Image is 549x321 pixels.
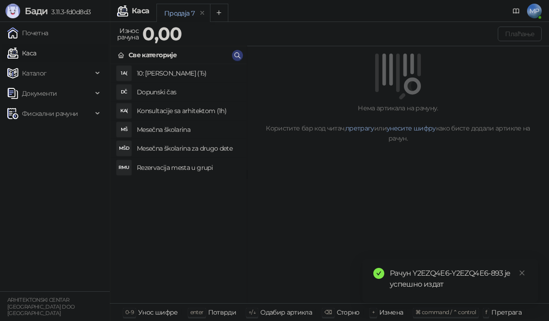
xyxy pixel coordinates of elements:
[509,4,523,18] a: Документација
[25,5,48,16] span: Бади
[117,141,131,156] div: MŠD
[372,309,375,316] span: +
[132,7,149,15] div: Каса
[498,27,542,41] button: Плаћање
[137,160,239,175] h4: Rezervacija mesta u grupi
[117,160,131,175] div: RMU
[137,141,239,156] h4: Mesečna školarina za drugo dete
[22,84,57,103] span: Документи
[260,306,312,318] div: Одабир артикла
[129,50,177,60] div: Све категорије
[138,306,178,318] div: Унос шифре
[190,309,204,316] span: enter
[517,268,527,278] a: Close
[125,309,134,316] span: 0-9
[115,25,140,43] div: Износ рачуна
[324,309,332,316] span: ⌫
[519,270,525,276] span: close
[117,66,131,81] div: 1А(
[110,64,247,303] div: grid
[137,103,239,118] h4: Konsultacije sa arhitektom (1h)
[137,85,239,99] h4: Dopunski čas
[258,103,538,143] div: Нема артикала на рачуну. Користите бар код читач, или како бисте додали артикле на рачун.
[164,8,194,18] div: Продаја 7
[387,124,436,132] a: унесите шифру
[196,9,208,17] button: remove
[485,309,487,316] span: f
[373,268,384,279] span: check-circle
[345,124,374,132] a: претрагу
[7,297,75,316] small: ARHITEKTONSKI CENTAR [GEOGRAPHIC_DATA] DOO [GEOGRAPHIC_DATA]
[7,44,36,62] a: Каса
[210,4,228,22] button: Add tab
[22,104,78,123] span: Фискални рачуни
[48,8,91,16] span: 3.11.3-fd0d8d3
[208,306,237,318] div: Потврди
[7,24,48,42] a: Почетна
[491,306,522,318] div: Претрага
[527,4,542,18] span: MP
[142,22,182,45] strong: 0,00
[390,268,527,290] div: Рачун Y2EZQ4E6-Y2EZQ4E6-893 је успешно издат
[415,309,476,316] span: ⌘ command / ⌃ control
[117,103,131,118] div: KA(
[137,66,239,81] h4: 10: [PERSON_NAME] (Ђ)
[248,309,256,316] span: ↑/↓
[379,306,403,318] div: Измена
[22,64,47,82] span: Каталог
[137,122,239,137] h4: Mesečna školarina
[5,4,20,18] img: Logo
[337,306,360,318] div: Сторно
[117,122,131,137] div: MŠ
[117,85,131,99] div: DČ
